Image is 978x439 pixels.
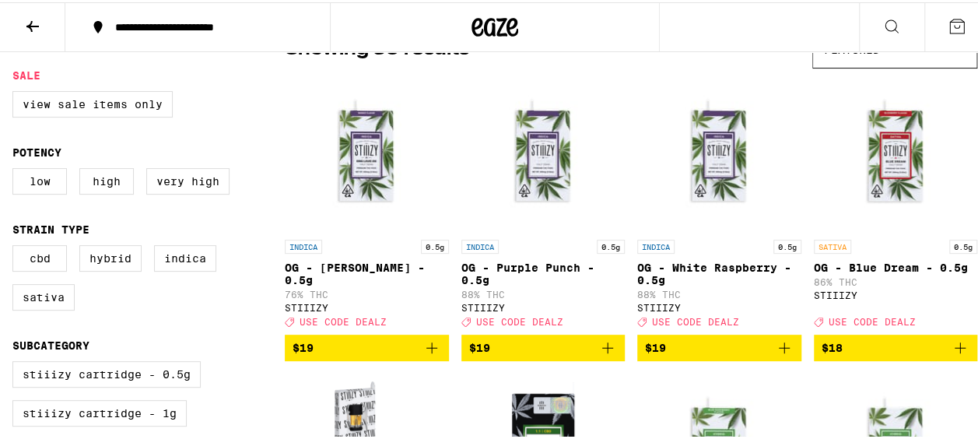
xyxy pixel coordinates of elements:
[814,237,851,251] p: SATIVA
[79,166,134,192] label: High
[285,300,449,311] div: STIIIZY
[12,337,89,349] legend: Subcategory
[476,314,563,325] span: USE CODE DEALZ
[818,74,973,230] img: STIIIZY - OG - Blue Dream - 0.5g
[461,332,626,359] button: Add to bag
[637,287,801,297] p: 88% THC
[12,398,187,424] label: STIIIZY Cartridge - 1g
[829,314,916,325] span: USE CODE DEALZ
[285,259,449,284] p: OG - [PERSON_NAME] - 0.5g
[285,74,449,332] a: Open page for OG - King Louis XIII - 0.5g from STIIIZY
[949,237,977,251] p: 0.5g
[637,300,801,311] div: STIIIZY
[421,237,449,251] p: 0.5g
[637,237,675,251] p: INDICA
[637,332,801,359] button: Add to bag
[461,300,626,311] div: STIIIZY
[814,259,978,272] p: OG - Blue Dream - 0.5g
[637,259,801,284] p: OG - White Raspberry - 0.5g
[79,243,142,269] label: Hybrid
[814,275,978,285] p: 86% THC
[461,287,626,297] p: 88% THC
[465,74,621,230] img: STIIIZY - OG - Purple Punch - 0.5g
[822,339,843,352] span: $18
[293,339,314,352] span: $19
[637,74,801,332] a: Open page for OG - White Raspberry - 0.5g from STIIIZY
[12,89,173,115] label: View Sale Items Only
[285,237,322,251] p: INDICA
[300,314,387,325] span: USE CODE DEALZ
[773,237,801,251] p: 0.5g
[814,288,978,298] div: STIIIZY
[645,339,666,352] span: $19
[12,282,75,308] label: Sativa
[12,144,61,156] legend: Potency
[12,67,40,79] legend: Sale
[461,74,626,332] a: Open page for OG - Purple Punch - 0.5g from STIIIZY
[461,237,499,251] p: INDICA
[814,332,978,359] button: Add to bag
[12,243,67,269] label: CBD
[597,237,625,251] p: 0.5g
[12,359,201,385] label: STIIIZY Cartridge - 0.5g
[641,74,797,230] img: STIIIZY - OG - White Raspberry - 0.5g
[12,166,67,192] label: Low
[12,221,89,234] legend: Strain Type
[154,243,216,269] label: Indica
[461,259,626,284] p: OG - Purple Punch - 0.5g
[9,11,112,23] span: Hi. Need any help?
[146,166,230,192] label: Very High
[652,314,739,325] span: USE CODE DEALZ
[469,339,490,352] span: $19
[289,74,444,230] img: STIIIZY - OG - King Louis XIII - 0.5g
[285,287,449,297] p: 76% THC
[814,74,978,332] a: Open page for OG - Blue Dream - 0.5g from STIIIZY
[285,332,449,359] button: Add to bag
